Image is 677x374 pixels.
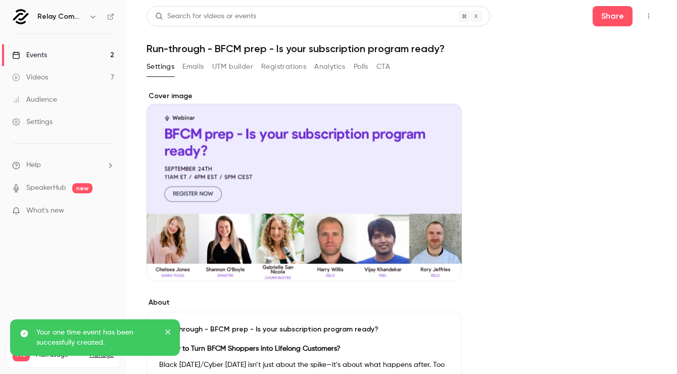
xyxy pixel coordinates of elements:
iframe: Noticeable Trigger [102,206,114,216]
button: Registrations [261,59,306,75]
section: Cover image [147,91,462,281]
strong: Ready to Turn BFCM Shoppers into Lifelong Customers? [159,345,341,352]
div: Events [12,50,47,60]
button: UTM builder [212,59,253,75]
a: SpeakerHub [26,183,66,193]
h6: Relay Commerce [37,12,85,22]
label: About [147,298,462,308]
li: help-dropdown-opener [12,160,114,171]
span: What's new [26,205,64,216]
span: Help [26,160,41,171]
button: Emails [182,59,204,75]
button: Polls [354,59,368,75]
div: Settings [12,117,53,127]
button: Settings [147,59,174,75]
span: new [72,183,92,193]
label: Cover image [147,91,462,101]
img: Relay Commerce [13,9,29,25]
button: Analytics [314,59,346,75]
h1: Run-through - BFCM prep - Is your subscription program ready? [147,43,657,55]
p: Run-through - BFCM prep - Is your subscription program ready? [159,324,449,335]
p: Your one time event has been successfully created. [36,327,158,348]
div: Search for videos or events [155,11,256,22]
div: Audience [12,95,57,105]
button: Share [593,6,633,26]
button: CTA [376,59,390,75]
button: close [165,327,172,340]
div: Videos [12,72,48,82]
